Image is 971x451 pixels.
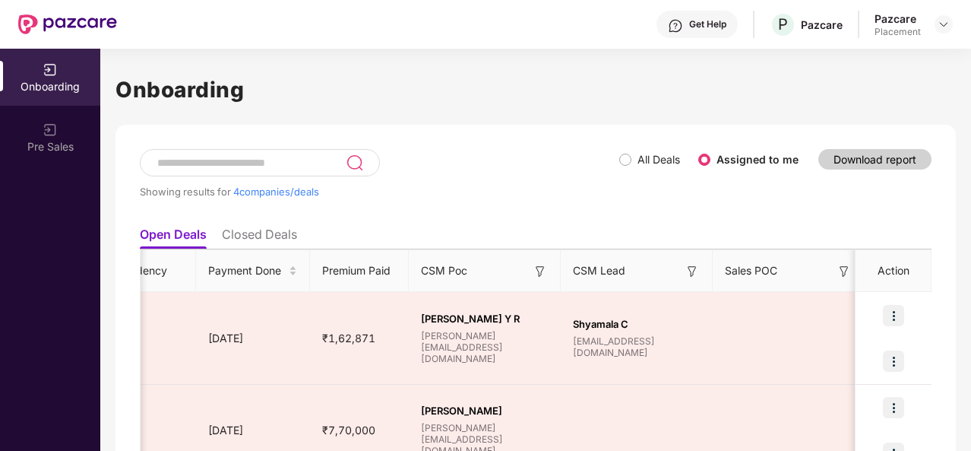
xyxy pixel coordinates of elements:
span: 4 companies/deals [233,186,319,198]
button: Download report [818,149,931,170]
img: icon [883,351,904,372]
div: Showing results for [140,186,619,198]
span: ₹7,70,000 [310,424,387,437]
th: Payment Done [196,250,310,292]
span: [PERSON_NAME] [421,405,549,417]
span: Sales POC [725,262,777,279]
img: svg+xml;base64,PHN2ZyB3aWR0aD0iMTYiIGhlaWdodD0iMTYiIHZpZXdCb3g9IjAgMCAxNiAxNiIgZmlsbD0ibm9uZSIgeG... [837,264,852,279]
div: Placement [875,26,921,38]
th: Premium Paid [310,250,409,292]
div: [DATE] [196,330,310,347]
h1: Onboarding [115,73,956,106]
span: Shyamala C [573,318,701,330]
span: Payment Done [208,262,286,279]
label: Assigned to me [716,153,799,166]
li: Closed Deals [222,227,297,249]
span: ₹1,62,871 [310,332,387,345]
img: svg+xml;base64,PHN2ZyB3aWR0aD0iMjAiIGhlaWdodD0iMjAiIHZpZXdCb3g9IjAgMCAyMCAyMCIgZmlsbD0ibm9uZSIgeG... [43,62,58,78]
span: [PERSON_NAME] Y R [421,313,549,325]
span: [EMAIL_ADDRESS][DOMAIN_NAME] [573,335,701,358]
div: [DATE] [196,422,310,439]
span: CSM Lead [573,262,625,279]
img: svg+xml;base64,PHN2ZyB3aWR0aD0iMjAiIGhlaWdodD0iMjAiIHZpZXdCb3g9IjAgMCAyMCAyMCIgZmlsbD0ibm9uZSIgeG... [43,122,58,138]
div: Pazcare [801,17,843,32]
div: Get Help [689,18,726,30]
div: Pazcare [875,11,921,26]
img: svg+xml;base64,PHN2ZyBpZD0iSGVscC0zMngzMiIgeG1sbnM9Imh0dHA6Ly93d3cudzMub3JnLzIwMDAvc3ZnIiB3aWR0aD... [668,18,683,33]
img: svg+xml;base64,PHN2ZyB3aWR0aD0iMjQiIGhlaWdodD0iMjUiIHZpZXdCb3g9IjAgMCAyNCAyNSIgZmlsbD0ibm9uZSIgeG... [346,154,363,172]
span: P [778,15,788,33]
label: All Deals [637,153,680,166]
li: Open Deals [140,227,207,249]
th: Action [856,250,931,292]
img: icon [883,397,904,418]
img: svg+xml;base64,PHN2ZyB3aWR0aD0iMTYiIGhlaWdodD0iMTYiIHZpZXdCb3g9IjAgMCAxNiAxNiIgZmlsbD0ibm9uZSIgeG... [685,264,700,279]
span: [PERSON_NAME][EMAIL_ADDRESS][DOMAIN_NAME] [421,330,549,364]
img: svg+xml;base64,PHN2ZyBpZD0iRHJvcGRvd24tMzJ4MzIiIHhtbG5zPSJodHRwOi8vd3d3LnczLm9yZy8yMDAwL3N2ZyIgd2... [938,18,950,30]
img: New Pazcare Logo [18,14,117,34]
img: svg+xml;base64,PHN2ZyB3aWR0aD0iMTYiIGhlaWdodD0iMTYiIHZpZXdCb3g9IjAgMCAxNiAxNiIgZmlsbD0ibm9uZSIgeG... [533,264,548,279]
img: icon [883,305,904,326]
span: CSM Poc [421,262,467,279]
